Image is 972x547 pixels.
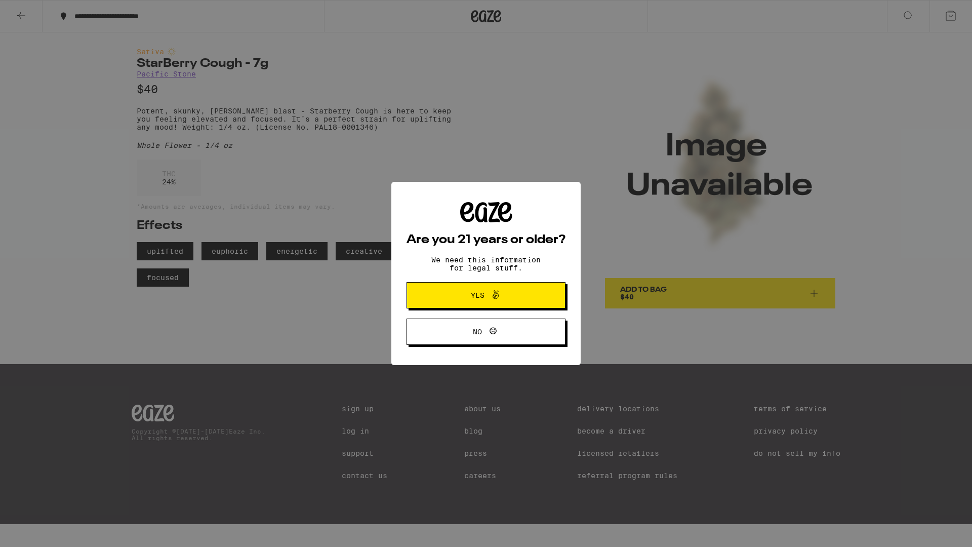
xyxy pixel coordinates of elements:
[407,319,565,345] button: No
[407,234,565,246] h2: Are you 21 years or older?
[423,256,549,272] p: We need this information for legal stuff.
[471,292,484,299] span: Yes
[407,282,565,308] button: Yes
[473,328,482,335] span: No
